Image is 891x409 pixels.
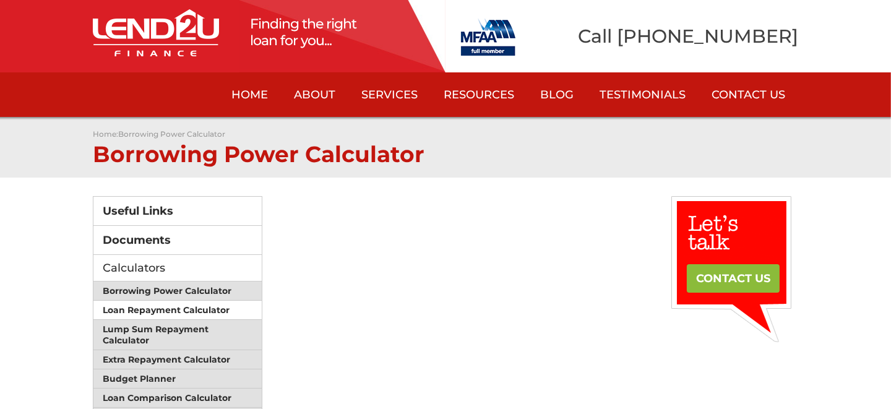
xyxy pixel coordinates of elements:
a: Testimonials [587,72,699,117]
img: text3.gif [671,196,791,342]
a: Blog [527,72,587,117]
a: Home [218,72,281,117]
a: Borrowing Power Calculator [93,282,262,301]
a: Contact Us [699,72,798,117]
a: Loan Comparison Calculator [93,389,262,408]
a: Borrowing Power Calculator [118,129,225,139]
a: CONTACT US [687,264,780,293]
a: Useful Links [93,197,262,226]
div: Calculators [93,255,262,282]
a: About [281,72,348,117]
a: Home [93,129,116,139]
a: Services [348,72,431,117]
a: Documents [93,226,262,254]
p: : [93,129,798,139]
a: Loan Repayment Calculator [93,301,262,320]
h1: Borrowing Power Calculator [93,139,798,165]
a: Lump Sum Repayment Calculator [93,320,262,350]
a: Budget Planner [93,369,262,389]
a: Resources [431,72,527,117]
a: Extra Repayment Calculator [93,350,262,369]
